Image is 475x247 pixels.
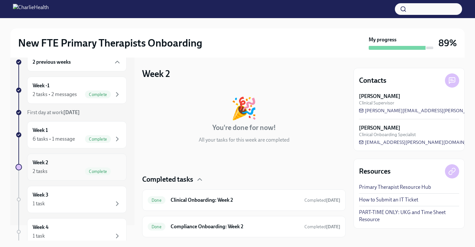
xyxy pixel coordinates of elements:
[142,68,170,80] h3: Week 2
[148,221,340,232] a: DoneCompliance Onboarding: Week 2Completed[DATE]
[359,93,400,100] strong: [PERSON_NAME]
[212,123,276,133] h4: You're done for now!
[171,223,299,230] h6: Compliance Onboarding: Week 2
[359,76,386,85] h4: Contacts
[33,191,48,199] h6: Week 3
[18,37,202,49] h2: New FTE Primary Therapists Onboarding
[85,92,111,97] span: Complete
[359,166,391,176] h4: Resources
[33,82,49,89] h6: Week -1
[27,109,80,115] span: First day at work
[359,184,431,191] a: Primary Therapist Resource Hub
[369,36,396,43] strong: My progress
[148,224,165,229] span: Done
[33,127,48,134] h6: Week 1
[326,198,340,203] strong: [DATE]
[304,224,340,230] span: Completed
[359,209,459,223] a: PART-TIME ONLY: UKG and Time Sheet Resource
[16,77,127,104] a: Week -12 tasks • 2 messagesComplete
[359,100,394,106] span: Clinical Supervisor
[171,197,299,204] h6: Clinical Onboarding: Week 2
[304,197,340,203] span: September 15th, 2025 13:12
[33,59,71,66] h6: 2 previous weeks
[199,136,290,144] p: All your tasks for this week are completed
[142,175,193,184] h4: Completed tasks
[142,175,346,184] div: Completed tasks
[359,132,416,138] span: Clinical Onboarding Specialist
[16,109,127,116] a: First day at work[DATE]
[304,198,340,203] span: Completed
[33,224,48,231] h6: Week 4
[33,168,48,175] div: 2 tasks
[326,224,340,230] strong: [DATE]
[304,224,340,230] span: September 11th, 2025 11:25
[63,109,80,115] strong: [DATE]
[33,200,45,207] div: 1 task
[16,186,127,213] a: Week 31 task
[16,218,127,245] a: Week 41 task
[359,124,400,132] strong: [PERSON_NAME]
[148,198,165,203] span: Done
[85,137,111,142] span: Complete
[33,159,48,166] h6: Week 2
[27,53,127,71] div: 2 previous weeks
[13,4,49,14] img: CharlieHealth
[33,135,75,143] div: 6 tasks • 1 message
[85,169,111,174] span: Complete
[359,196,418,203] a: How to Submit an IT Ticket
[438,37,457,49] h3: 89%
[33,91,77,98] div: 2 tasks • 2 messages
[33,232,45,240] div: 1 task
[148,195,340,205] a: DoneClinical Onboarding: Week 2Completed[DATE]
[231,98,257,119] div: 🎉
[16,154,127,181] a: Week 22 tasksComplete
[16,121,127,148] a: Week 16 tasks • 1 messageComplete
